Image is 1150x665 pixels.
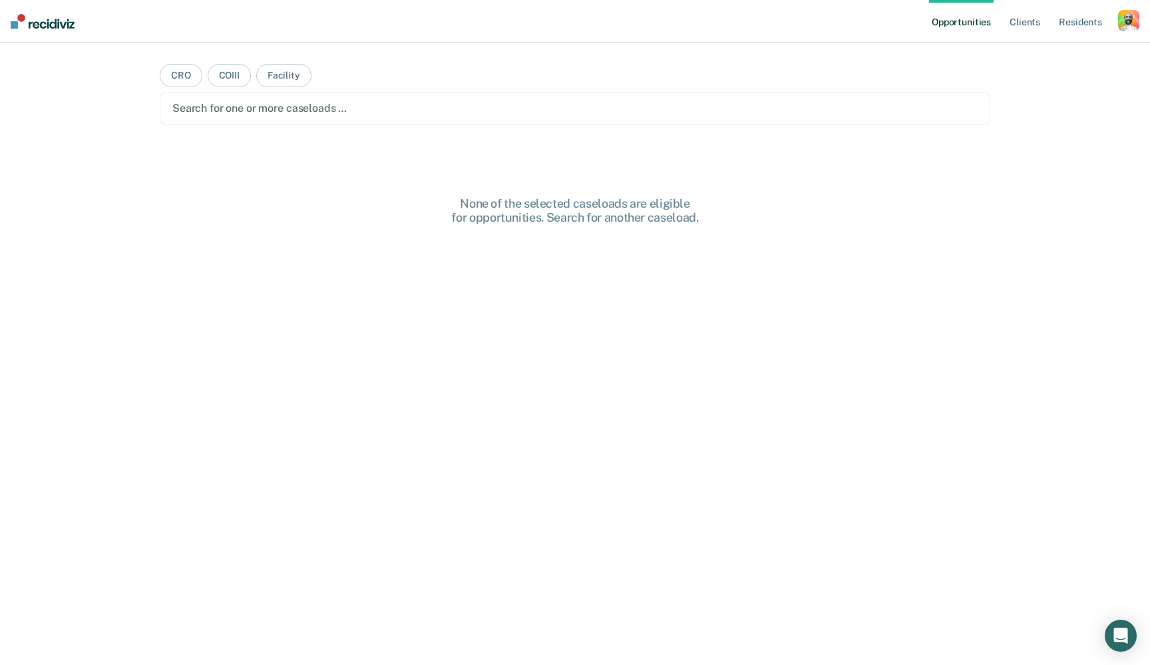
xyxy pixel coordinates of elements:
button: COIII [208,64,251,87]
div: Open Intercom Messenger [1105,620,1137,652]
button: CRO [160,64,202,87]
img: Recidiviz [11,14,75,29]
button: Facility [256,64,311,87]
div: None of the selected caseloads are eligible for opportunities. Search for another caseload. [362,196,788,225]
